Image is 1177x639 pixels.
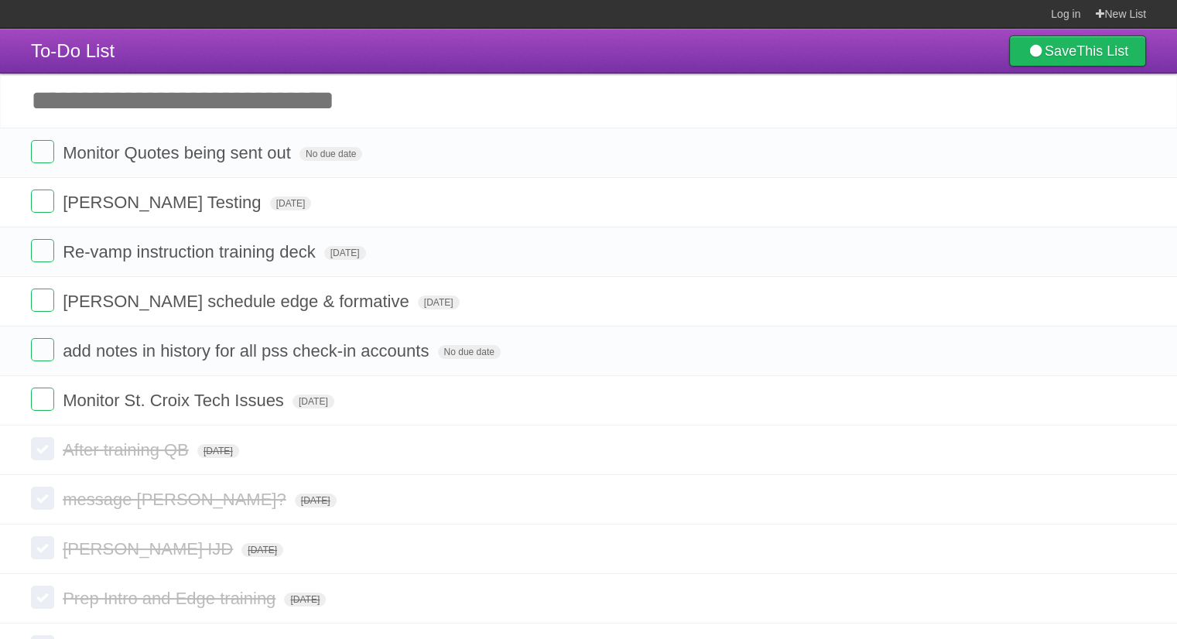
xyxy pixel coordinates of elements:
span: [DATE] [418,296,460,309]
span: Re-vamp instruction training deck [63,242,319,261]
label: Done [31,338,54,361]
span: Monitor Quotes being sent out [63,143,295,162]
label: Done [31,487,54,510]
span: Prep Intro and Edge training [63,589,279,608]
span: message [PERSON_NAME]? [63,490,290,509]
span: [PERSON_NAME] schedule edge & formative [63,292,413,311]
label: Done [31,239,54,262]
span: [DATE] [295,494,337,507]
label: Done [31,437,54,460]
b: This List [1076,43,1128,59]
label: Done [31,140,54,163]
span: add notes in history for all pss check-in accounts [63,341,433,361]
a: SaveThis List [1009,36,1146,67]
span: [DATE] [284,593,326,607]
span: No due date [438,345,501,359]
span: [DATE] [324,246,366,260]
label: Done [31,536,54,559]
label: Done [31,586,54,609]
label: Done [31,289,54,312]
label: Done [31,190,54,213]
span: To-Do List [31,40,115,61]
span: [PERSON_NAME] IJD [63,539,237,559]
span: [PERSON_NAME] Testing [63,193,265,212]
span: [DATE] [241,543,283,557]
span: [DATE] [293,395,334,408]
span: Monitor St. Croix Tech Issues [63,391,288,410]
span: After training QB [63,440,193,460]
span: [DATE] [270,196,312,210]
span: No due date [299,147,362,161]
label: Done [31,388,54,411]
span: [DATE] [197,444,239,458]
